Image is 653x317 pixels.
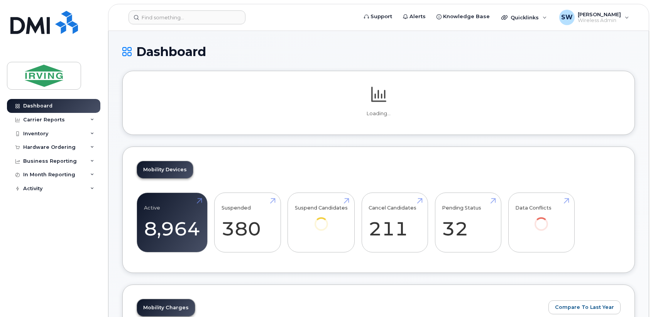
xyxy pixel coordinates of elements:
[144,197,200,248] a: Active 8,964
[295,197,348,242] a: Suspend Candidates
[137,299,195,316] a: Mobility Charges
[369,197,421,248] a: Cancel Candidates 211
[442,197,494,248] a: Pending Status 32
[555,303,614,311] span: Compare To Last Year
[122,45,635,58] h1: Dashboard
[222,197,274,248] a: Suspended 380
[548,300,621,314] button: Compare To Last Year
[137,110,621,117] p: Loading...
[137,161,193,178] a: Mobility Devices
[515,197,567,242] a: Data Conflicts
